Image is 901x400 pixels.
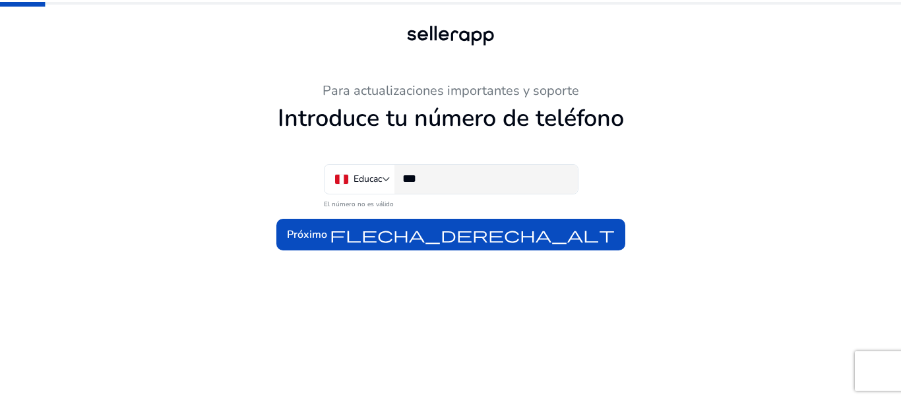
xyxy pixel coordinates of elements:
font: El número no es válido [324,200,394,209]
font: flecha_derecha_alt [330,225,615,244]
font: Educación física [354,173,418,185]
font: Introduce tu número de teléfono [278,102,624,134]
button: Próximoflecha_derecha_alt [276,219,625,250]
font: Para actualizaciones importantes y soporte [323,82,579,100]
font: Próximo [287,227,327,242]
